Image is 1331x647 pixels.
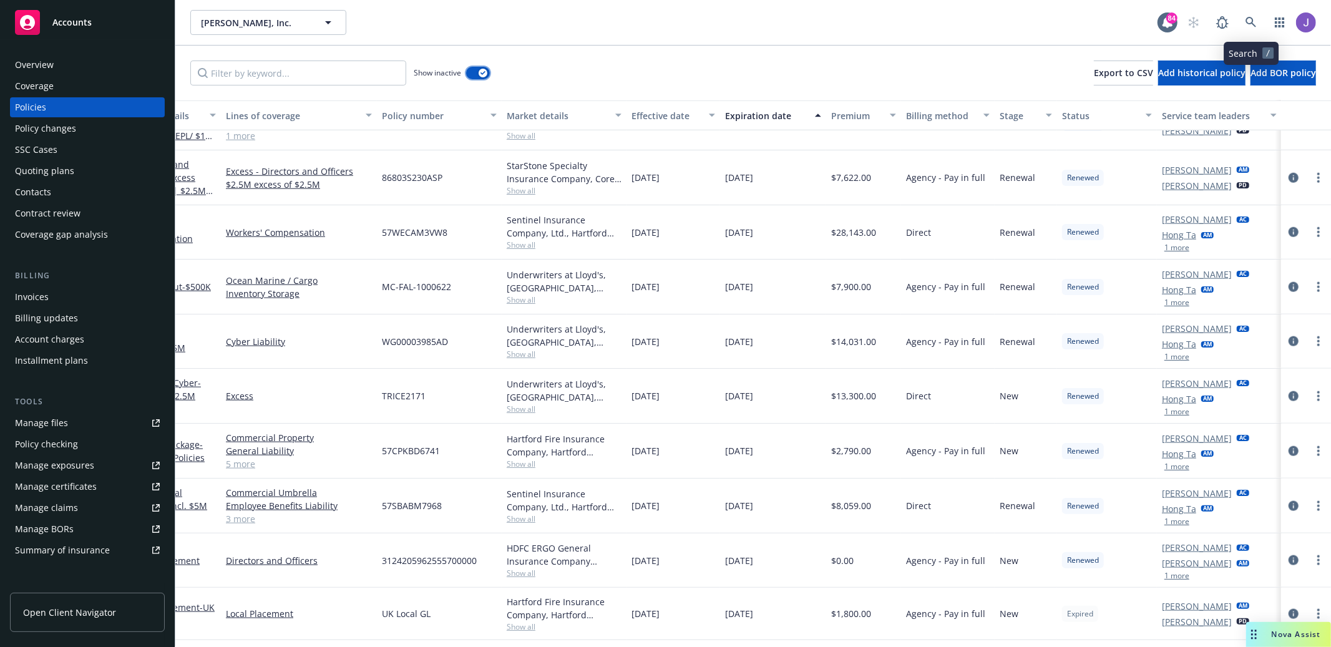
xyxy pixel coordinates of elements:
span: Renewed [1067,226,1099,238]
button: Status [1057,100,1157,130]
span: Export to CSV [1094,67,1153,79]
a: [PERSON_NAME] [1162,615,1232,628]
button: 1 more [1164,518,1189,525]
span: Show all [507,621,622,632]
a: Hong Ta [1162,502,1196,515]
span: New [1000,554,1018,567]
a: Hong Ta [1162,338,1196,351]
a: Start snowing [1181,10,1206,35]
div: Policy checking [15,434,78,454]
a: Hong Ta [1162,447,1196,460]
a: Contract review [10,203,165,223]
button: Nova Assist [1246,622,1331,647]
a: Inventory Storage [226,287,372,300]
a: Commercial Property [226,431,372,444]
span: [DATE] [631,335,660,348]
span: Show all [507,130,622,141]
a: circleInformation [1286,280,1301,294]
span: Accounts [52,17,92,27]
a: Local Placement [226,607,372,620]
div: Underwriters at Lloyd's, [GEOGRAPHIC_DATA], [PERSON_NAME] of London, CRC Group [507,323,622,349]
span: $0.00 [831,554,854,567]
span: Agency - Pay in full [906,444,985,457]
a: Invoices [10,287,165,307]
a: Switch app [1267,10,1292,35]
span: Direct [906,226,931,239]
span: Renewal [1000,226,1035,239]
div: SSC Cases [15,140,57,160]
span: [DATE] [725,499,753,512]
span: Renewed [1067,555,1099,566]
a: SSC Cases [10,140,165,160]
span: $14,031.00 [831,335,876,348]
span: [PERSON_NAME], Inc. [201,16,309,29]
a: more [1311,444,1326,459]
button: Add BOR policy [1251,61,1316,85]
a: [PERSON_NAME] [1162,487,1232,500]
a: [PERSON_NAME] [1162,600,1232,613]
span: $2,790.00 [831,444,871,457]
a: Commercial Umbrella [226,486,372,499]
span: Agency - Pay in full [906,280,985,293]
div: Billing [10,270,165,282]
div: Policies [15,97,46,117]
span: Agency - Pay in full [906,335,985,348]
span: Renewed [1067,391,1099,402]
span: New [1000,607,1018,620]
a: [PERSON_NAME] [1162,322,1232,335]
span: Renewal [1000,171,1035,184]
span: Show all [507,568,622,578]
button: Premium [826,100,901,130]
button: 1 more [1164,299,1189,306]
button: Service team leaders [1157,100,1282,130]
a: [PERSON_NAME] [1162,124,1232,137]
div: Billing method [906,109,976,122]
a: circleInformation [1286,553,1301,568]
img: photo [1296,12,1316,32]
input: Filter by keyword... [190,61,406,85]
span: $7,622.00 [831,171,871,184]
a: Employee Benefits Liability [226,499,372,512]
span: Show all [507,294,622,305]
div: Manage exposures [15,455,94,475]
a: more [1311,170,1326,185]
a: [PERSON_NAME] [1162,163,1232,177]
a: more [1311,225,1326,240]
button: Lines of coverage [221,100,377,130]
div: Manage certificates [15,477,97,497]
div: Policy changes [15,119,76,139]
span: Agency - Pay in full [906,171,985,184]
span: Open Client Navigator [23,606,116,619]
div: Hartford Fire Insurance Company, Hartford Insurance Group [507,432,622,459]
a: Search [1239,10,1264,35]
span: 57WECAM3VW8 [382,226,447,239]
a: Policy changes [10,119,165,139]
a: Quoting plans [10,161,165,181]
button: Policy number [377,100,502,130]
a: Directors and Officers [226,554,372,567]
span: Renewed [1067,336,1099,347]
button: Export to CSV [1094,61,1153,85]
a: Manage exposures [10,455,165,475]
a: Coverage gap analysis [10,225,165,245]
span: Show all [507,185,622,196]
a: [PERSON_NAME] [1162,557,1232,570]
span: Nova Assist [1272,629,1321,640]
button: 1 more [1164,353,1189,361]
a: Manage certificates [10,477,165,497]
button: 1 more [1164,572,1189,580]
div: Effective date [631,109,701,122]
a: Ocean Marine / Cargo [226,274,372,287]
button: 1 more [1164,244,1189,251]
span: $13,300.00 [831,389,876,402]
span: [DATE] [631,389,660,402]
div: Market details [507,109,608,122]
div: Installment plans [15,351,88,371]
a: [PERSON_NAME] [1162,179,1232,192]
span: 3124205962555700000 [382,554,477,567]
a: Accounts [10,5,165,40]
div: Contract review [15,203,80,223]
a: [PERSON_NAME] [1162,268,1232,281]
span: $7,900.00 [831,280,871,293]
span: Show all [507,349,622,359]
